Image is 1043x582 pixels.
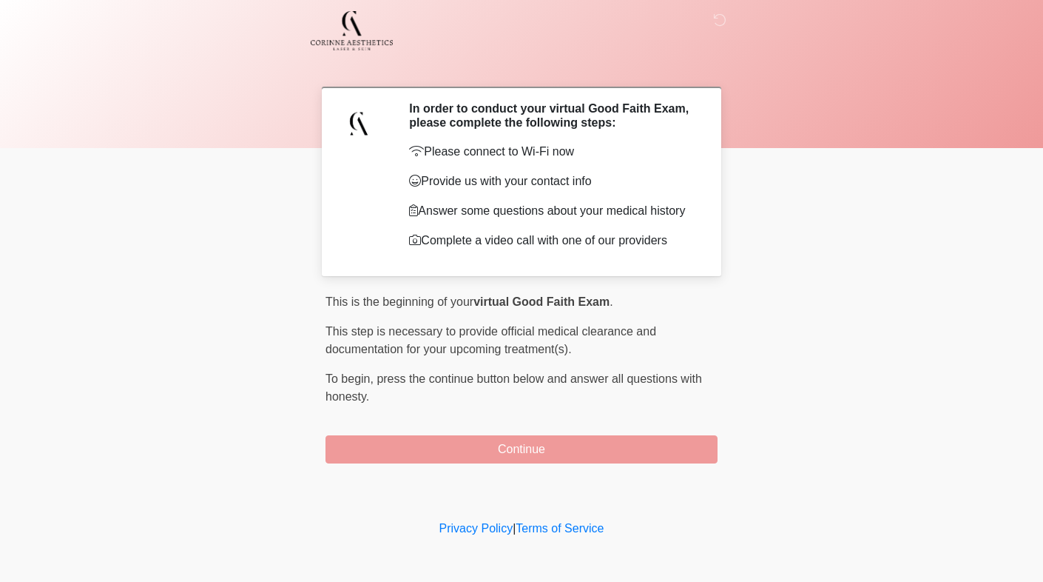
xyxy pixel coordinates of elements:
a: | [513,522,516,535]
a: Privacy Policy [439,522,513,535]
p: Complete a video call with one of our providers [409,232,695,250]
button: Continue [325,435,718,464]
p: Answer some questions about your medical history [409,202,695,220]
span: This is the beginning of your [325,295,473,308]
h1: ‎ ‎ ‎ [314,53,729,81]
img: Corinne Aesthetics Med Spa Logo [311,11,393,50]
span: This step is necessary to provide official medical clearance and documentation for your upcoming ... [325,325,656,355]
span: . [610,295,612,308]
span: press the continue button below and answer all questions with honesty. [325,372,702,403]
a: Terms of Service [516,522,604,535]
img: Agent Avatar [337,101,381,146]
strong: virtual Good Faith Exam [473,295,610,308]
span: To begin, [325,372,377,385]
p: Provide us with your contact info [409,173,695,190]
h2: In order to conduct your virtual Good Faith Exam, please complete the following steps: [409,101,695,130]
p: Please connect to Wi-Fi now [409,143,695,161]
